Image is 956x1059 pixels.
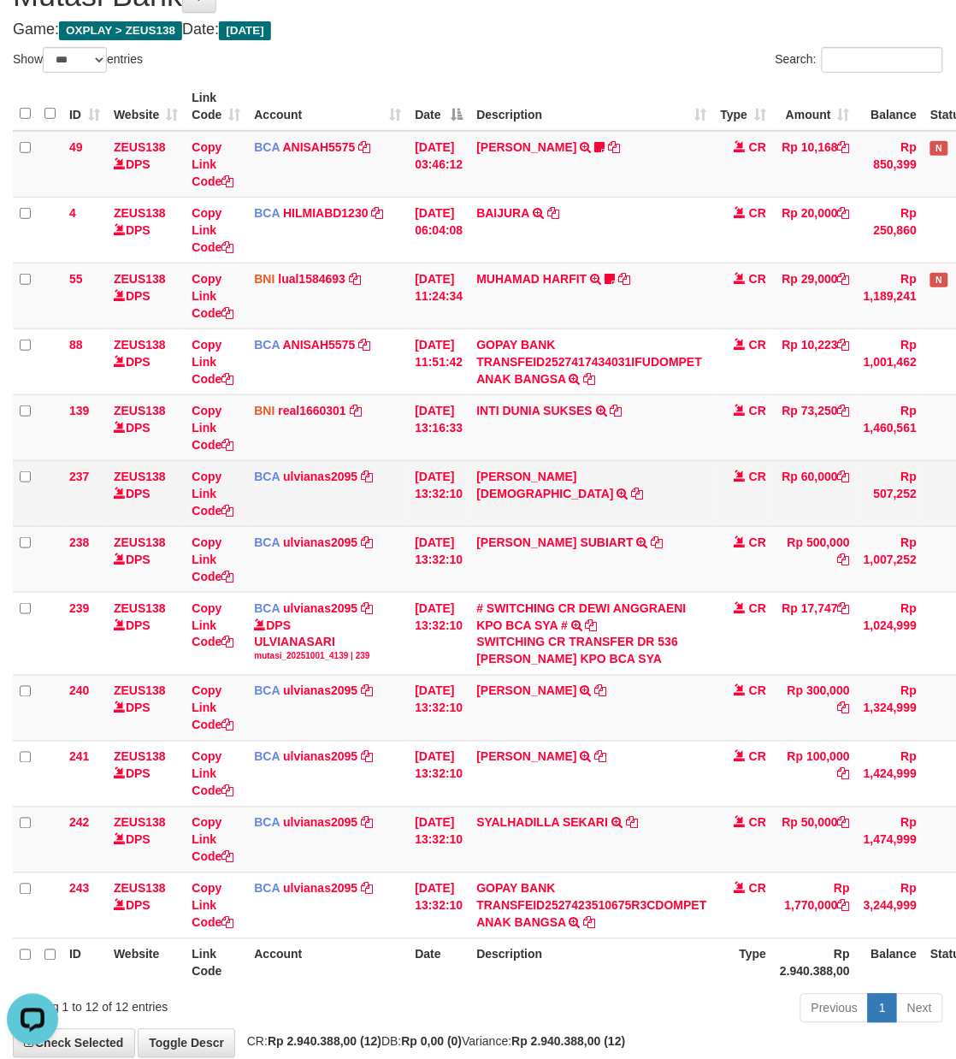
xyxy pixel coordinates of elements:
a: Copy ulvianas2095 to clipboard [361,535,373,549]
span: Has Note [930,141,947,156]
span: BCA [254,470,280,483]
a: Copy Link Code [192,470,233,518]
select: Showentries [43,47,107,73]
td: DPS [107,675,185,741]
a: Copy Link Code [192,816,233,864]
a: Copy MARTIN JOE SUBIART to clipboard [652,535,664,549]
span: CR [749,882,766,896]
td: Rp 100,000 [773,741,857,807]
span: BCA [254,535,280,549]
a: Copy Rp 60,000 to clipboard [838,470,850,483]
a: ANISAH5575 [283,338,356,352]
th: Website [107,938,185,987]
th: Date [408,938,469,987]
td: [DATE] 13:16:33 [408,394,469,460]
span: 238 [69,535,89,549]
span: 243 [69,882,89,896]
span: 237 [69,470,89,483]
strong: Rp 0,00 (0) [402,1035,463,1049]
td: DPS [107,807,185,873]
span: BCA [254,882,280,896]
td: Rp 500,000 [773,526,857,592]
span: BNI [254,404,274,417]
a: Copy Rp 10,223 to clipboard [838,338,850,352]
a: Copy Rp 29,000 to clipboard [838,272,850,286]
td: Rp 73,250 [773,394,857,460]
label: Search: [776,47,943,73]
a: Copy Rp 50,000 to clipboard [838,816,850,830]
a: Toggle Descr [138,1029,235,1058]
td: [DATE] 13:32:10 [408,873,469,938]
th: Link Code [185,938,247,987]
span: 139 [69,404,89,417]
a: Copy GOPAY BANK TRANSFEID2527423510675R3CDOMPET ANAK BANGSA to clipboard [584,916,596,930]
a: Check Selected [13,1029,135,1058]
th: ID [62,938,107,987]
a: GOPAY BANK TRANSFEID2527417434031IFUDOMPET ANAK BANGSA [476,338,702,386]
th: Account [247,938,408,987]
td: DPS [107,131,185,198]
a: Copy Rp 500,000 to clipboard [838,553,850,566]
th: Description: activate to sort column ascending [469,82,713,131]
th: Website: activate to sort column ascending [107,82,185,131]
a: Copy Link Code [192,882,233,930]
td: Rp 1,189,241 [857,263,924,328]
th: ID: activate to sort column ascending [62,82,107,131]
th: Balance [857,938,924,987]
th: Balance [857,82,924,131]
a: Copy RIANA YULIASTUTI to clipboard [595,684,607,698]
span: OXPLAY > ZEUS138 [59,21,182,40]
a: Copy BAIJURA to clipboard [547,206,559,220]
span: BCA [254,601,280,615]
span: BNI [254,272,274,286]
div: mutasi_20251001_4139 | 239 [254,651,401,663]
span: Has Note [930,273,947,287]
span: 49 [69,140,83,154]
a: [PERSON_NAME] [476,684,576,698]
th: Link Code: activate to sort column ascending [185,82,247,131]
td: [DATE] 03:46:12 [408,131,469,198]
a: ulvianas2095 [283,816,357,830]
a: ulvianas2095 [283,601,357,615]
a: Copy HILMIABD1230 to clipboard [372,206,384,220]
button: Open LiveChat chat widget [7,7,58,58]
a: Copy Rp 10,168 to clipboard [838,140,850,154]
td: Rp 10,168 [773,131,857,198]
td: Rp 1,007,252 [857,526,924,592]
span: BCA [254,338,280,352]
a: [PERSON_NAME] [476,750,576,764]
td: [DATE] 13:32:10 [408,675,469,741]
a: real1660301 [278,404,345,417]
span: 242 [69,816,89,830]
a: 1 [868,994,897,1023]
a: GOPAY BANK TRANSFEID2527423510675R3CDOMPET ANAK BANGSA [476,882,706,930]
th: Account: activate to sort column ascending [247,82,408,131]
a: ulvianas2095 [283,470,357,483]
a: Copy # SWITCHING CR DEWI ANGGRAENI KPO BCA SYA # to clipboard [586,618,598,632]
td: Rp 1,770,000 [773,873,857,938]
a: Copy ulvianas2095 to clipboard [361,684,373,698]
td: Rp 29,000 [773,263,857,328]
a: ANISAH5575 [283,140,356,154]
a: ZEUS138 [114,816,166,830]
td: DPS [107,263,185,328]
div: SWITCHING CR TRANSFER DR 536 [PERSON_NAME] KPO BCA SYA [476,634,706,668]
td: DPS [107,394,185,460]
span: 240 [69,684,89,698]
a: Copy Rp 73,250 to clipboard [838,404,850,417]
th: Rp 2.940.388,00 [773,938,857,987]
a: ZEUS138 [114,470,166,483]
a: Copy DENI AGUSTIAN to clipboard [632,487,644,500]
a: ZEUS138 [114,750,166,764]
a: Next [896,994,943,1023]
a: # SWITCHING CR DEWI ANGGRAENI KPO BCA SYA # [476,601,686,632]
a: [PERSON_NAME][DEMOGRAPHIC_DATA] [476,470,613,500]
a: Copy GOPAY BANK TRANSFEID2527417434031IFUDOMPET ANAK BANGSA to clipboard [584,372,596,386]
a: ulvianas2095 [283,535,357,549]
a: SYALHADILLA SEKARI [476,816,608,830]
td: [DATE] 13:32:10 [408,807,469,873]
span: CR [749,404,766,417]
span: BCA [254,816,280,830]
a: INTI DUNIA SUKSES [476,404,593,417]
td: DPS [107,526,185,592]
